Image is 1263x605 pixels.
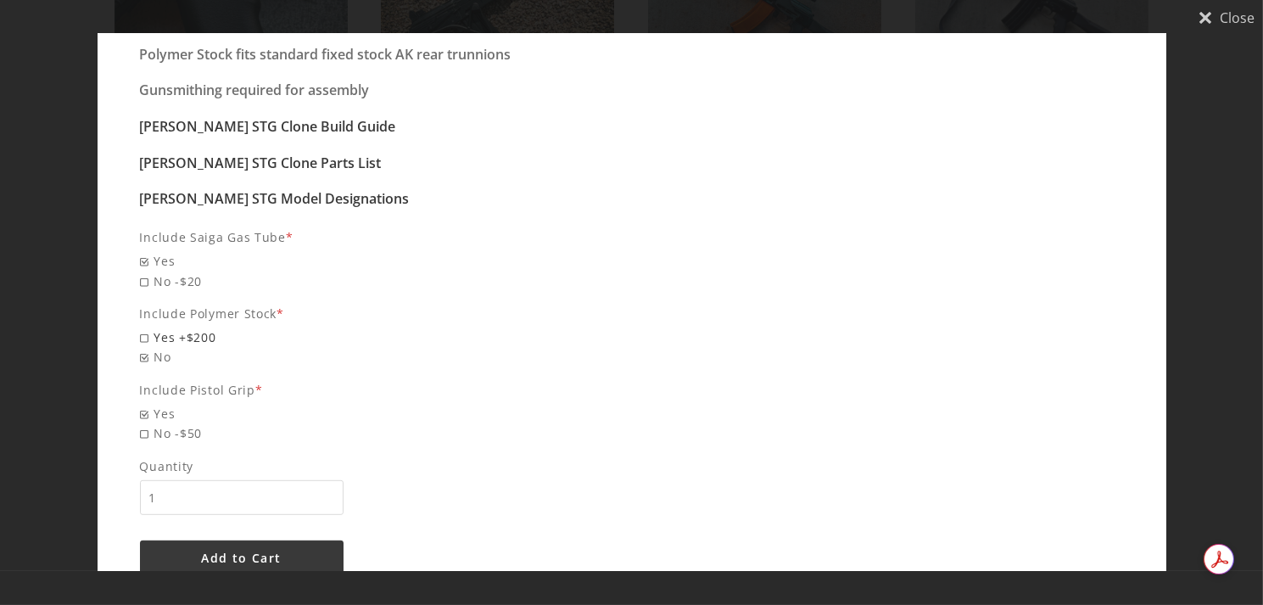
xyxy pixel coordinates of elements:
a: [PERSON_NAME] STG Clone Parts List [140,154,382,172]
div: Include Polymer Stock [140,304,615,323]
a: [PERSON_NAME] STG Clone Build Guide [140,117,396,136]
span: Close [1220,11,1255,25]
strong: Polymer Stock fits standard fixed stock AK rear trunnions [140,45,511,64]
span: No -$20 [140,272,615,291]
span: Yes [140,404,615,423]
span: Quantity [140,457,344,476]
strong: Gunsmithing required for assembly [140,81,370,99]
div: Include Pistol Grip [140,380,615,400]
input: Quantity [140,480,344,515]
button: Add to Cart [140,541,344,575]
div: Include Saiga Gas Tube [140,227,615,247]
a: [PERSON_NAME] STG Model Designations [140,189,410,208]
span: No -$50 [140,423,615,443]
span: Add to Cart [201,550,281,566]
span: Yes +$200 [140,328,615,347]
span: No [140,347,615,367]
span: Yes [140,251,615,271]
